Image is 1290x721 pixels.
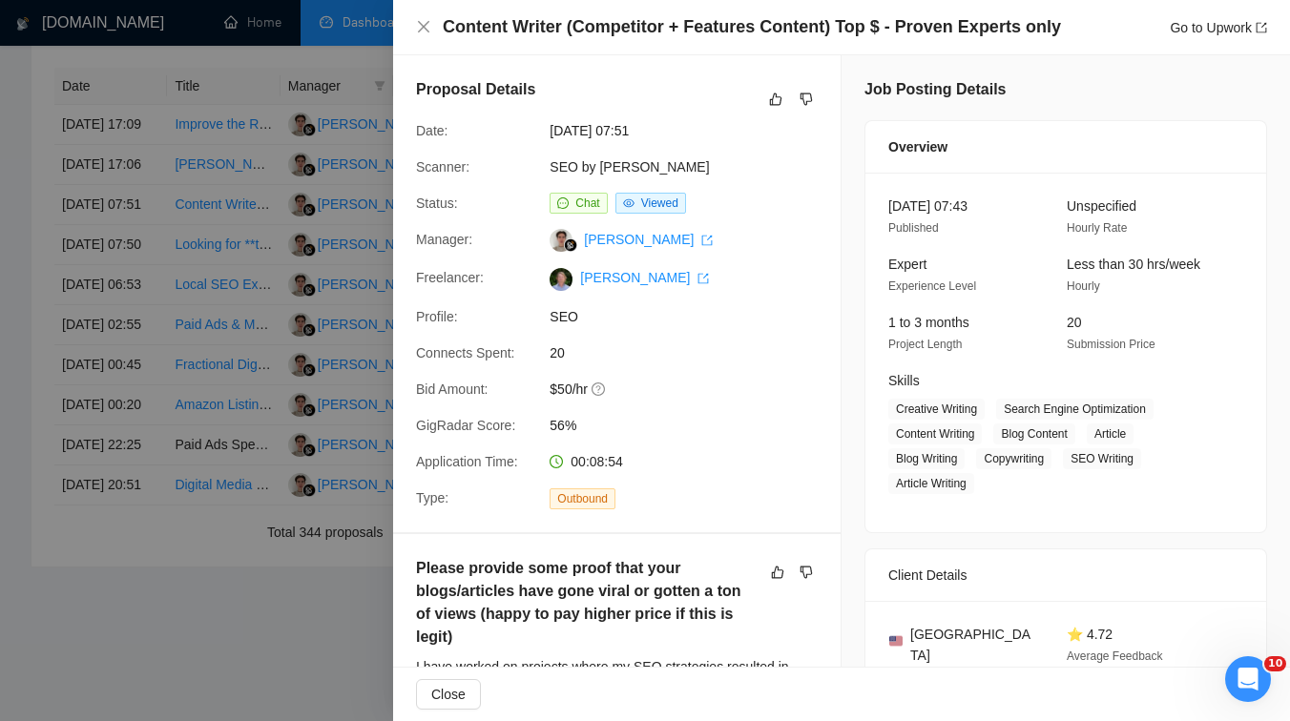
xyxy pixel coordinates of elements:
span: 10 [1264,656,1286,671]
button: Close [416,19,431,35]
iframe: Intercom live chat [1225,656,1271,702]
button: like [766,561,789,584]
span: Bid Amount: [416,381,489,397]
span: Profile: [416,309,458,324]
span: Scanner: [416,159,469,175]
span: Type: [416,490,448,505]
span: Manager: [416,232,472,247]
span: 20 [550,342,836,363]
span: Skills [888,373,920,388]
span: Viewed [641,196,678,210]
span: Submission Price [1067,338,1155,351]
span: Close [431,684,466,705]
span: [DATE] 07:51 [550,120,836,141]
span: Date: [416,123,447,138]
span: [GEOGRAPHIC_DATA] [910,624,1036,666]
span: Chat [575,196,599,210]
span: SEO Writing [1063,448,1141,469]
span: 1 to 3 months [888,315,969,330]
span: Freelancer: [416,270,484,285]
span: Copywriting [976,448,1051,469]
span: GigRadar Score: [416,418,515,433]
span: ⭐ 4.72 [1067,627,1113,642]
img: c14TmU57zyDH6TkW9TRJ35VrM4ehjV6iI_67cVwUV1fhOyjTsfHlN8SejiYQKqJa_Q [550,268,572,291]
span: Experience Level [888,279,976,293]
span: 56% [550,415,836,436]
span: Article [1087,423,1134,444]
h5: Please provide some proof that your blogs/articles have gone viral or gotten a ton of views (happ... [416,557,758,649]
img: gigradar-bm.png [564,238,577,252]
span: Outbound [550,488,615,509]
span: Application Time: [416,454,518,469]
span: export [697,273,709,284]
span: export [701,235,713,246]
span: dislike [800,565,813,580]
span: Search Engine Optimization [996,399,1154,420]
span: Project Length [888,338,962,351]
h4: Content Writer (Competitor + Features Content) Top $ - Proven Experts only [443,15,1061,39]
span: question-circle [592,381,607,397]
span: message [557,197,569,209]
span: Creative Writing [888,399,985,420]
div: Client Details [888,549,1243,601]
a: SEO by [PERSON_NAME] [550,159,709,175]
button: dislike [795,88,818,111]
span: Unspecified [1067,198,1136,214]
span: Blog Writing [888,448,965,469]
span: like [771,565,784,580]
span: dislike [800,92,813,107]
span: SEO [550,306,836,327]
a: [PERSON_NAME] export [580,270,709,285]
span: Hourly [1067,279,1100,293]
span: Blog Content [993,423,1074,444]
span: Expert [888,257,926,272]
h5: Proposal Details [416,78,535,101]
span: Connects Spent: [416,345,515,360]
span: clock-circle [550,455,563,468]
span: Content Writing [888,423,982,444]
span: 00:08:54 [571,454,623,469]
span: Hourly Rate [1067,221,1127,235]
span: Article Writing [888,473,974,494]
a: Go to Upworkexport [1170,20,1267,35]
span: like [769,92,782,107]
span: close [416,19,431,34]
img: 🇺🇸 [889,634,903,648]
span: eye [623,197,635,209]
button: Close [416,679,481,710]
span: 20 [1067,315,1082,330]
span: export [1256,22,1267,33]
span: Overview [888,136,947,157]
span: Status: [416,196,458,211]
h5: Job Posting Details [864,78,1006,101]
span: Average Feedback [1067,649,1163,663]
span: [DATE] 07:43 [888,198,967,214]
span: Published [888,221,939,235]
span: $50/hr [550,379,836,400]
a: [PERSON_NAME] export [584,232,713,247]
button: like [764,88,787,111]
span: Less than 30 hrs/week [1067,257,1200,272]
button: dislike [795,561,818,584]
